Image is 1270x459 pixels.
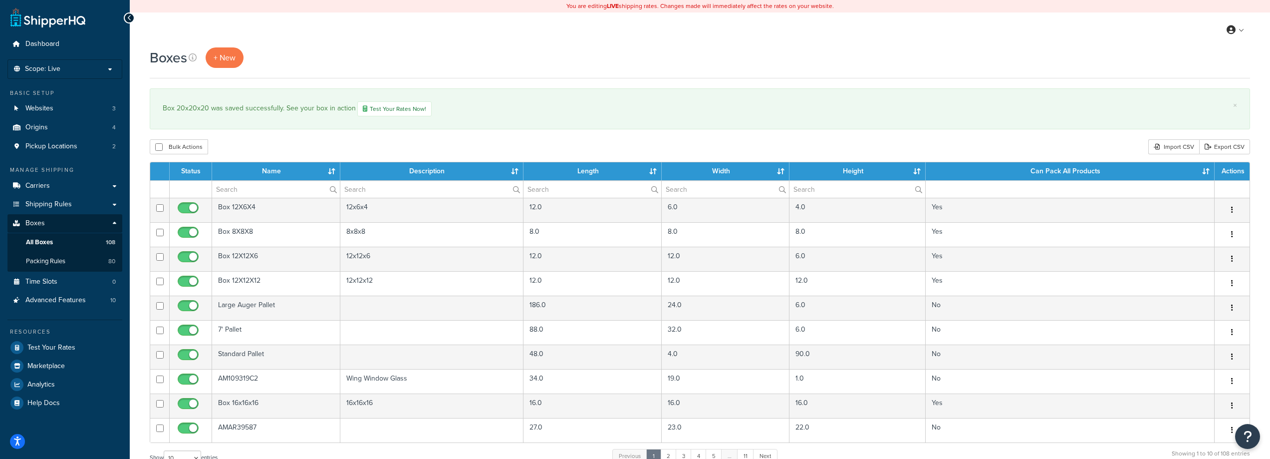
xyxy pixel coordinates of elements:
[212,271,340,296] td: Box 12X12X12
[25,123,48,132] span: Origins
[7,273,122,291] li: Time Slots
[212,247,340,271] td: Box 12X12X6
[7,99,122,118] li: Websites
[7,273,122,291] a: Time Slots 0
[170,162,212,180] th: Status
[7,137,122,156] li: Pickup Locations
[7,339,122,357] a: Test Your Rates
[789,181,925,198] input: Search
[7,118,122,137] a: Origins 4
[607,1,619,10] b: LIVE
[662,198,789,222] td: 6.0
[523,247,662,271] td: 12.0
[112,278,116,286] span: 0
[7,35,122,53] li: Dashboard
[25,219,45,228] span: Boxes
[789,222,925,247] td: 8.0
[340,369,523,394] td: Wing Window Glass
[523,369,662,394] td: 34.0
[7,118,122,137] li: Origins
[7,328,122,336] div: Resources
[7,252,122,271] a: Packing Rules 80
[206,47,244,68] a: + New
[212,394,340,418] td: Box 16x16x16
[7,394,122,412] li: Help Docs
[662,247,789,271] td: 12.0
[212,222,340,247] td: Box 8X8X8
[340,198,523,222] td: 12x6x4
[926,296,1215,320] td: No
[926,271,1215,296] td: Yes
[1233,101,1237,109] a: ×
[112,142,116,151] span: 2
[106,238,115,247] span: 108
[108,257,115,266] span: 80
[212,418,340,443] td: AMAR39587
[27,344,75,352] span: Test Your Rates
[340,394,523,418] td: 16x16x16
[112,123,116,132] span: 4
[340,247,523,271] td: 12x12x6
[340,162,523,180] th: Description : activate to sort column ascending
[523,296,662,320] td: 186.0
[662,394,789,418] td: 16.0
[523,394,662,418] td: 16.0
[523,198,662,222] td: 12.0
[7,195,122,214] a: Shipping Rules
[662,296,789,320] td: 24.0
[7,376,122,394] a: Analytics
[7,233,122,252] a: All Boxes 108
[25,104,53,113] span: Websites
[7,166,122,174] div: Manage Shipping
[523,162,662,180] th: Length : activate to sort column ascending
[523,320,662,345] td: 88.0
[212,345,340,369] td: Standard Pallet
[340,222,523,247] td: 8x8x8
[212,181,340,198] input: Search
[789,418,925,443] td: 22.0
[926,198,1215,222] td: Yes
[789,296,925,320] td: 6.0
[789,247,925,271] td: 6.0
[340,181,523,198] input: Search
[926,320,1215,345] td: No
[926,418,1215,443] td: No
[789,320,925,345] td: 6.0
[10,7,85,27] a: ShipperHQ Home
[789,271,925,296] td: 12.0
[110,296,116,305] span: 10
[789,369,925,394] td: 1.0
[7,357,122,375] li: Marketplace
[7,99,122,118] a: Websites 3
[523,418,662,443] td: 27.0
[7,291,122,310] li: Advanced Features
[926,247,1215,271] td: Yes
[25,65,60,73] span: Scope: Live
[212,320,340,345] td: 7' Pallet
[163,101,1237,116] div: Box 20x20x20 was saved successfully. See your box in action
[150,48,187,67] h1: Boxes
[926,394,1215,418] td: Yes
[26,238,53,247] span: All Boxes
[662,271,789,296] td: 12.0
[926,222,1215,247] td: Yes
[926,345,1215,369] td: No
[25,182,50,190] span: Carriers
[7,291,122,310] a: Advanced Features 10
[7,233,122,252] li: All Boxes
[789,345,925,369] td: 90.0
[789,394,925,418] td: 16.0
[789,198,925,222] td: 4.0
[523,181,661,198] input: Search
[7,214,122,233] a: Boxes
[1199,139,1250,154] a: Export CSV
[7,177,122,195] li: Carriers
[212,162,340,180] th: Name : activate to sort column ascending
[25,142,77,151] span: Pickup Locations
[926,162,1215,180] th: Can Pack All Products : activate to sort column ascending
[212,198,340,222] td: Box 12X6X4
[7,252,122,271] li: Packing Rules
